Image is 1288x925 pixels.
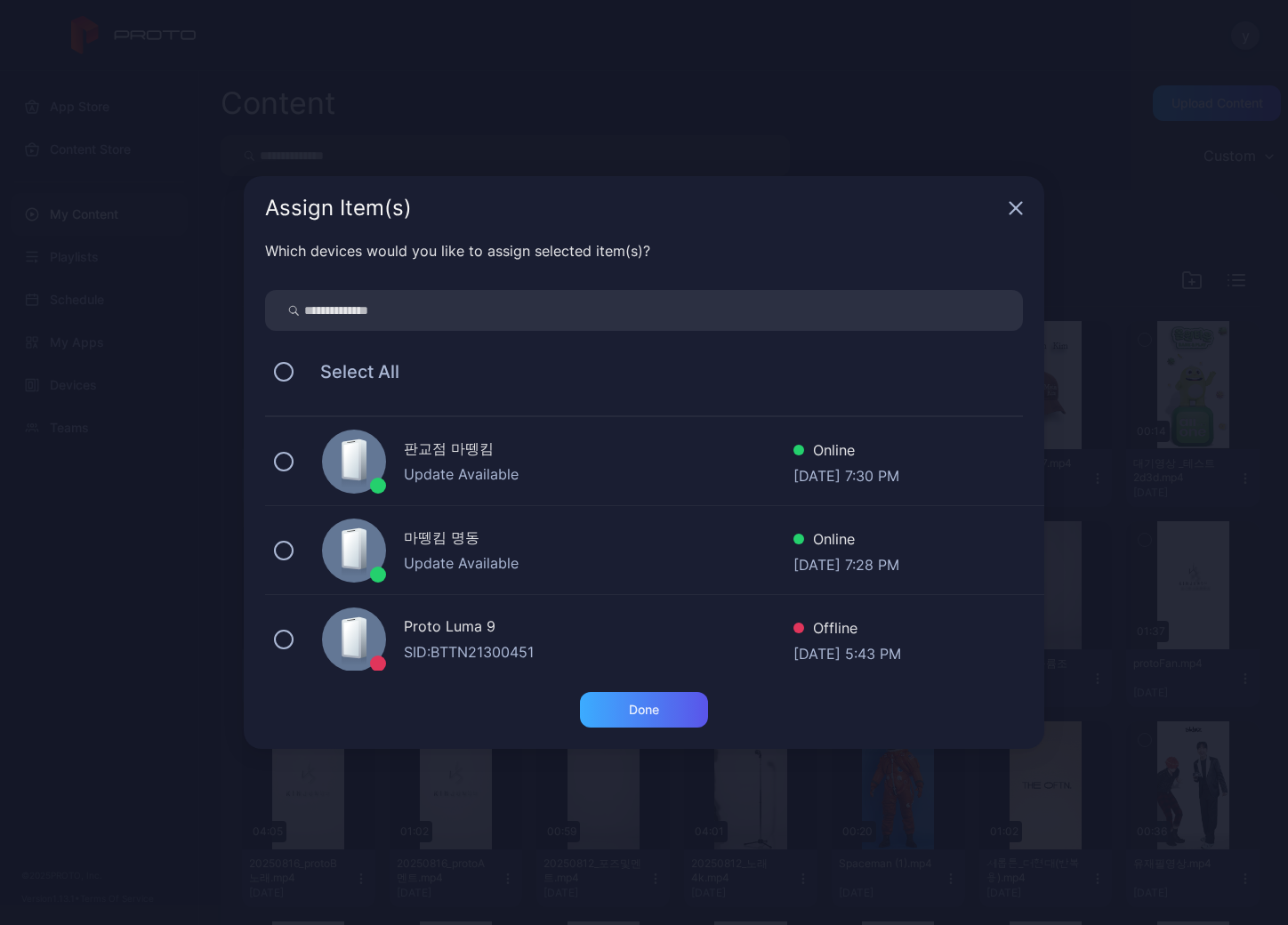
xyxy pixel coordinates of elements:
[404,438,793,463] div: 판교점 마뗑킴
[793,439,899,465] div: Online
[793,643,901,661] div: [DATE] 5:43 PM
[793,554,899,572] div: [DATE] 7:28 PM
[793,465,899,483] div: [DATE] 7:30 PM
[302,361,399,382] span: Select All
[793,617,901,643] div: Offline
[404,527,793,552] div: 마뗑킴 명동
[404,615,793,641] div: Proto Luma 9
[404,552,793,574] div: Update Available
[629,703,659,717] div: Done
[404,463,793,485] div: Update Available
[404,641,793,663] div: SID: BTTN21300451
[265,197,1002,219] div: Assign Item(s)
[793,528,899,554] div: Online
[265,240,1023,261] div: Which devices would you like to assign selected item(s)?
[580,692,708,728] button: Done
